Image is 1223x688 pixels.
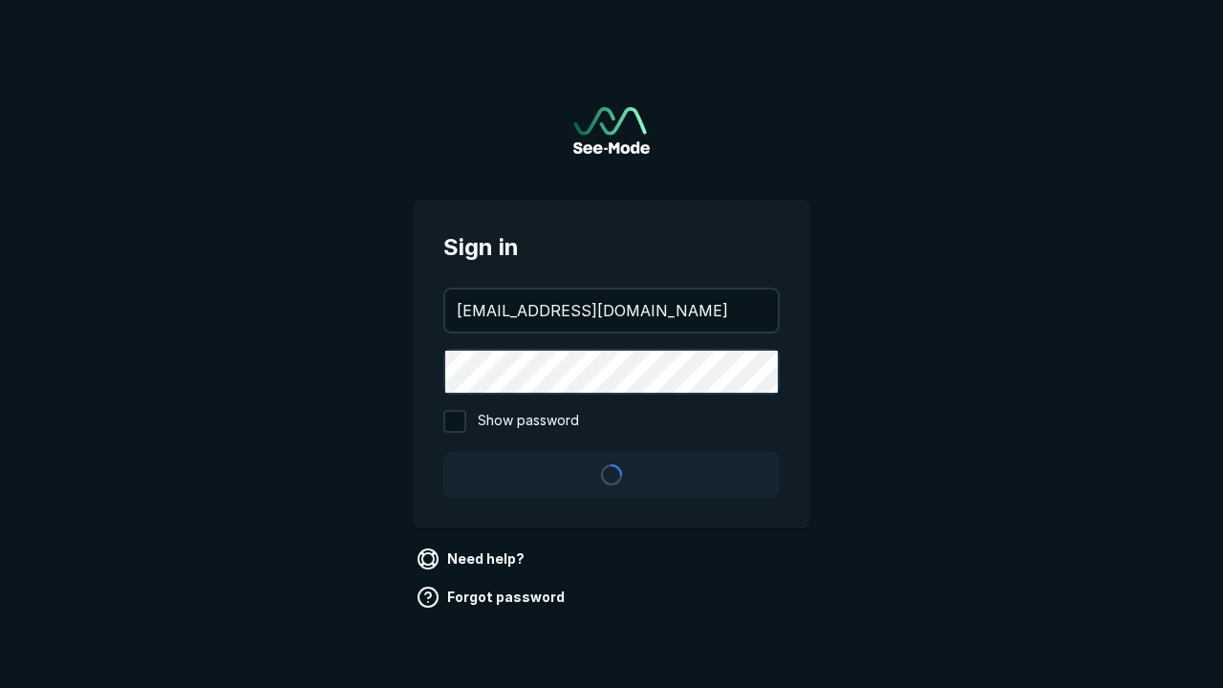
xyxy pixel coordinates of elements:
span: Sign in [443,230,780,265]
a: Need help? [413,544,532,574]
img: See-Mode Logo [573,107,650,154]
a: Forgot password [413,582,572,613]
input: your@email.com [445,290,778,332]
span: Show password [478,410,579,433]
a: Go to sign in [573,107,650,154]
